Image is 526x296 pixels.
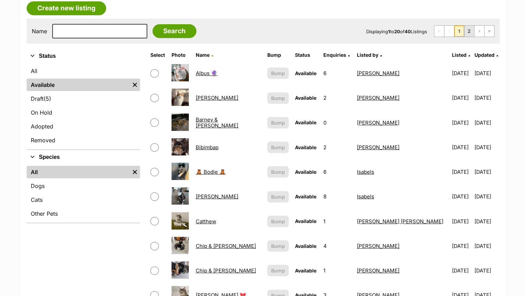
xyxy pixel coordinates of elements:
[271,70,285,77] span: Bump
[357,52,378,58] span: Listed by
[271,95,285,102] span: Bump
[27,79,130,91] a: Available
[27,1,106,15] a: Create new listing
[32,28,47,34] label: Name
[321,111,353,135] td: 0
[44,95,51,103] span: (5)
[267,92,289,104] button: Bump
[196,52,210,58] span: Name
[27,92,140,105] a: Draft
[449,185,474,208] td: [DATE]
[474,160,499,184] td: [DATE]
[357,267,399,274] a: [PERSON_NAME]
[196,193,238,200] a: [PERSON_NAME]
[27,120,140,133] a: Adopted
[27,52,140,61] button: Status
[434,26,444,37] span: First page
[474,185,499,208] td: [DATE]
[271,218,285,225] span: Bump
[130,79,140,91] a: Remove filter
[323,52,346,58] span: translation missing: en.admin.listings.index.attributes.enquiries
[474,52,498,58] a: Updated
[295,95,316,101] span: Available
[357,193,374,200] a: Isabels
[449,135,474,159] td: [DATE]
[321,160,353,184] td: 6
[267,240,289,252] button: Bump
[267,166,289,178] button: Bump
[27,63,140,149] div: Status
[366,29,427,34] span: Displaying to of Listings
[27,207,140,220] a: Other Pets
[267,191,289,203] button: Bump
[357,52,382,58] a: Listed by
[321,135,353,159] td: 2
[153,24,196,38] input: Search
[265,50,292,61] th: Bump
[271,168,285,176] span: Bump
[321,61,353,85] td: 6
[321,185,353,208] td: 8
[449,86,474,110] td: [DATE]
[292,50,320,61] th: Status
[449,209,474,233] td: [DATE]
[474,61,499,85] td: [DATE]
[271,193,285,200] span: Bump
[196,169,226,175] a: 🧸 Bodie 🧸
[196,52,213,58] a: Name
[474,86,499,110] td: [DATE]
[321,259,353,282] td: 1
[434,25,495,37] nav: Pagination
[271,267,285,274] span: Bump
[357,119,399,126] a: [PERSON_NAME]
[474,111,499,135] td: [DATE]
[474,209,499,233] td: [DATE]
[196,95,238,101] a: [PERSON_NAME]
[27,65,140,77] a: All
[474,234,499,258] td: [DATE]
[169,50,192,61] th: Photo
[405,29,411,34] strong: 40
[357,243,399,249] a: [PERSON_NAME]
[357,218,443,225] a: [PERSON_NAME] [PERSON_NAME]
[27,194,140,206] a: Cats
[388,29,390,34] strong: 1
[357,169,374,175] a: Isabels
[172,163,189,180] img: 🧸 Bodie 🧸
[449,160,474,184] td: [DATE]
[196,243,256,249] a: Chip & [PERSON_NAME]
[452,52,470,58] a: Listed
[474,26,484,37] a: Next page
[295,144,316,150] span: Available
[454,26,464,37] span: Page 1
[449,111,474,135] td: [DATE]
[295,169,316,175] span: Available
[444,26,454,37] span: Previous page
[148,50,168,61] th: Select
[267,117,289,128] button: Bump
[295,218,316,224] span: Available
[271,144,285,151] span: Bump
[295,70,316,76] span: Available
[196,267,256,274] a: Chip & [PERSON_NAME]
[196,70,218,77] a: Albus 🔮
[295,268,316,273] span: Available
[27,106,140,119] a: On Hold
[321,209,353,233] td: 1
[267,216,289,227] button: Bump
[357,70,399,77] a: [PERSON_NAME]
[196,116,238,129] a: Barney & [PERSON_NAME]
[27,134,140,146] a: Removed
[357,95,399,101] a: [PERSON_NAME]
[321,234,353,258] td: 4
[295,119,316,125] span: Available
[267,142,289,153] button: Bump
[464,26,474,37] a: Page 2
[449,61,474,85] td: [DATE]
[485,26,494,37] a: Last page
[267,68,289,79] button: Bump
[295,243,316,249] span: Available
[449,234,474,258] td: [DATE]
[474,52,495,58] span: Updated
[196,218,216,225] a: Catthew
